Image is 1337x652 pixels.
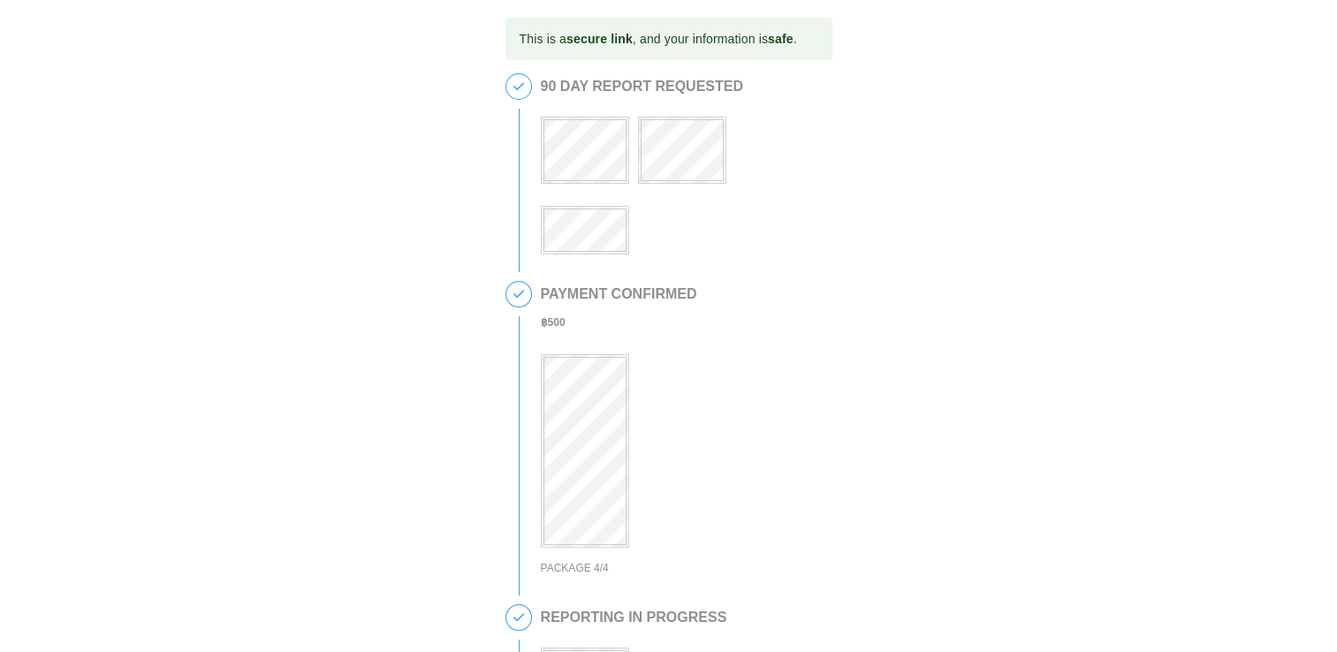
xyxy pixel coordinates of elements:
[541,610,727,625] h2: REPORTING IN PROGRESS
[520,23,797,55] div: This is a , and your information is .
[506,282,531,307] span: 2
[506,605,531,630] span: 3
[541,286,697,302] h2: PAYMENT CONFIRMED
[768,32,794,46] b: safe
[506,74,531,99] span: 1
[541,79,824,95] h2: 90 DAY REPORT REQUESTED
[541,558,697,579] div: PACKAGE 4/4
[541,316,566,329] b: ฿ 500
[566,32,633,46] b: secure link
